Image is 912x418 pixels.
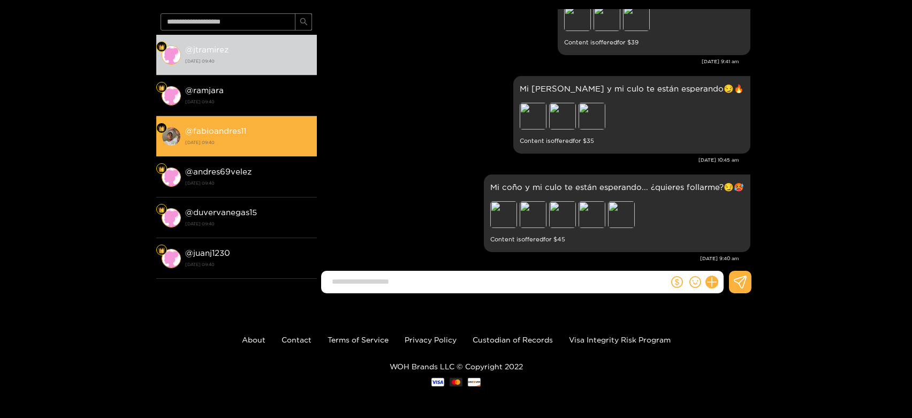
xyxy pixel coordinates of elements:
img: Fan Level [158,85,165,91]
div: [DATE] 9:40 am [322,255,739,262]
strong: [DATE] 09:40 [185,56,311,66]
strong: @ duvervanegas15 [185,208,257,217]
strong: [DATE] 09:40 [185,260,311,269]
a: Visa Integrity Risk Program [569,336,671,344]
strong: @ fabioandres11 [185,126,246,135]
img: Fan Level [158,125,165,132]
img: Fan Level [158,207,165,213]
strong: @ juanj1230 [185,248,230,257]
a: Terms of Service [328,336,389,344]
p: Mi coño y mi culo te están esperando... ¿quieres follarme?😏🥵 [490,181,744,193]
strong: @ andres69velez [185,167,252,176]
img: conversation [162,208,181,227]
strong: @ jtramirez [185,45,229,54]
strong: [DATE] 09:40 [185,178,311,188]
p: Mi [PERSON_NAME] y mi culo te están esperando😏🔥 [520,82,744,95]
small: Content is offered for $ 39 [564,36,744,49]
span: dollar [671,276,683,288]
a: Contact [282,336,311,344]
span: smile [689,276,701,288]
img: conversation [162,168,181,187]
strong: [DATE] 09:40 [185,138,311,147]
img: Fan Level [158,44,165,50]
button: dollar [669,274,685,290]
strong: @ ramjara [185,86,224,95]
img: Fan Level [158,247,165,254]
div: [DATE] 9:41 am [322,58,739,65]
img: conversation [162,127,181,146]
strong: [DATE] 09:40 [185,97,311,107]
img: conversation [162,249,181,268]
strong: [DATE] 09:40 [185,219,311,229]
div: Aug. 15, 10:45 am [513,76,750,154]
div: [DATE] 10:45 am [322,156,739,164]
a: About [242,336,265,344]
small: Content is offered for $ 45 [490,233,744,246]
div: Aug. 18, 9:40 am [484,174,750,252]
img: Fan Level [158,166,165,172]
img: conversation [162,45,181,65]
img: conversation [162,86,181,105]
button: search [295,13,312,31]
a: Custodian of Records [473,336,553,344]
small: Content is offered for $ 35 [520,135,744,147]
a: Privacy Policy [405,336,457,344]
span: search [300,18,308,27]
